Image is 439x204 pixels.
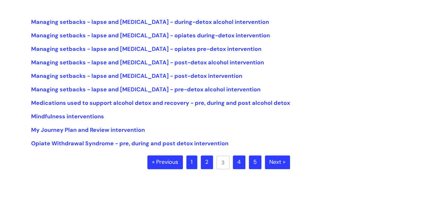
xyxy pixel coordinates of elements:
a: Medications used to support alcohol detox and recovery - pre, during and post alcohol detox [31,99,290,107]
a: Managing setbacks - lapse and [MEDICAL_DATA] - opiates during-detox intervention [31,32,270,39]
a: Mindfulness interventions [31,113,104,120]
a: Managing setbacks - lapse and [MEDICAL_DATA] - pre-detox alcohol intervention [31,86,261,93]
a: 1 [186,155,197,169]
a: Managing setbacks - lapse and [MEDICAL_DATA] - during-detox alcohol intervention [31,18,269,26]
a: 4 [233,155,245,169]
a: Opiate Withdrawal Syndrome - pre, during and post detox intervention [31,140,228,147]
a: My Journey Plan and Review intervention [31,126,145,134]
a: 3 [217,156,229,169]
a: « Previous [147,155,183,169]
a: Managing setbacks - lapse and [MEDICAL_DATA] - post-detox alcohol intervention [31,59,264,66]
a: 5 [249,155,261,169]
a: Managing setbacks - lapse and [MEDICAL_DATA] - opiates pre-detox intervention [31,45,261,53]
a: Next » [265,155,290,169]
a: 2 [201,155,213,169]
a: Managing setbacks - lapse and [MEDICAL_DATA] - post-detox intervention [31,72,242,80]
